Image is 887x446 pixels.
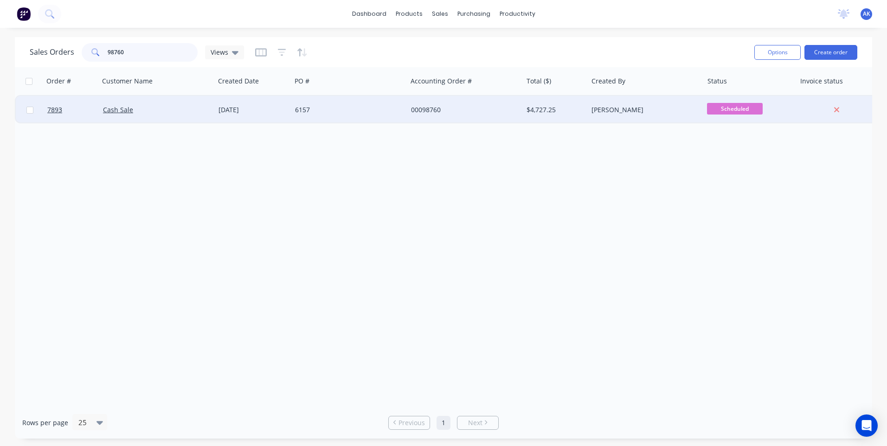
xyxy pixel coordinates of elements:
[453,7,495,21] div: purchasing
[295,105,398,115] div: 6157
[46,76,71,86] div: Order #
[108,43,198,62] input: Search...
[495,7,540,21] div: productivity
[385,416,502,430] ul: Pagination
[707,103,763,115] span: Scheduled
[47,96,103,124] a: 7893
[800,76,843,86] div: Invoice status
[855,414,878,437] div: Open Intercom Messenger
[399,418,425,427] span: Previous
[17,7,31,21] img: Factory
[389,418,430,427] a: Previous page
[22,418,68,427] span: Rows per page
[391,7,427,21] div: products
[211,47,228,57] span: Views
[707,76,727,86] div: Status
[591,76,625,86] div: Created By
[411,105,514,115] div: 00098760
[527,76,551,86] div: Total ($)
[437,416,450,430] a: Page 1 is your current page
[103,105,133,114] a: Cash Sale
[427,7,453,21] div: sales
[863,10,870,18] span: AK
[47,105,62,115] span: 7893
[591,105,694,115] div: [PERSON_NAME]
[347,7,391,21] a: dashboard
[30,48,74,57] h1: Sales Orders
[219,105,288,115] div: [DATE]
[804,45,857,60] button: Create order
[218,76,259,86] div: Created Date
[457,418,498,427] a: Next page
[295,76,309,86] div: PO #
[102,76,153,86] div: Customer Name
[411,76,472,86] div: Accounting Order #
[468,418,482,427] span: Next
[527,105,581,115] div: $4,727.25
[754,45,801,60] button: Options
